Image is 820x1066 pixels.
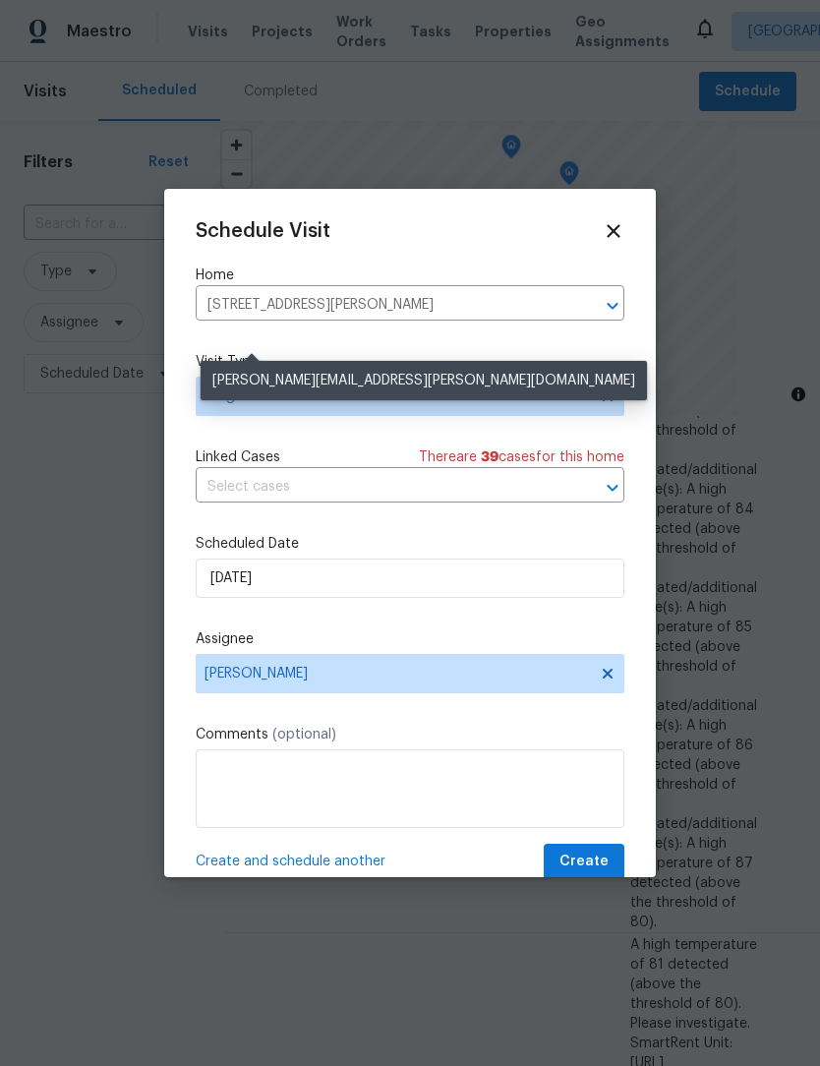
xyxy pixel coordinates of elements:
label: Home [196,266,624,285]
span: Close [603,220,624,242]
label: Assignee [196,629,624,649]
span: (optional) [272,728,336,741]
input: Select cases [196,472,569,503]
div: [PERSON_NAME][EMAIL_ADDRESS][PERSON_NAME][DOMAIN_NAME] [201,361,647,400]
label: Scheduled Date [196,534,624,554]
span: There are case s for this home [419,447,624,467]
button: Open [599,474,626,502]
span: Schedule Visit [196,221,330,241]
input: M/D/YYYY [196,559,624,598]
span: Create [559,850,609,874]
span: Create and schedule another [196,852,385,871]
span: 39 [481,450,498,464]
span: [PERSON_NAME] [205,666,590,681]
input: Enter in an address [196,290,569,321]
label: Visit Type [196,352,624,372]
span: Linked Cases [196,447,280,467]
label: Comments [196,725,624,744]
button: Create [544,844,624,880]
button: Open [599,292,626,320]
